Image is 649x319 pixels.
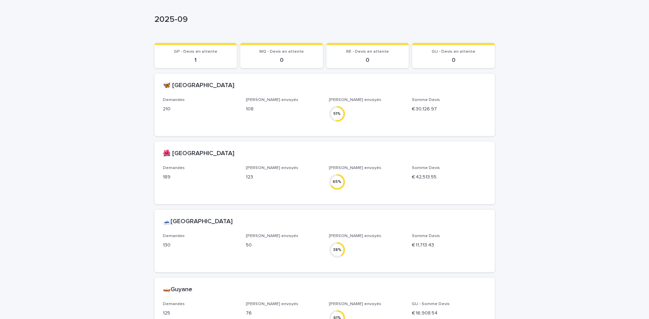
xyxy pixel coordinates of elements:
[163,106,238,113] p: 210
[163,302,185,306] span: Demandes
[329,234,381,238] span: [PERSON_NAME] envoyés
[416,57,491,64] p: 0
[246,166,298,170] span: [PERSON_NAME] envoyés
[163,218,233,226] h2: 🗻[GEOGRAPHIC_DATA]
[163,98,185,102] span: Demandes
[412,98,440,102] span: Somme Devis
[412,174,486,181] p: € 42,513.55
[412,106,486,113] p: € 30,126.97
[163,310,238,317] p: 125
[244,57,319,64] p: 0
[329,178,346,185] div: 65 %
[412,242,486,249] p: € 11,713.43
[329,98,381,102] span: [PERSON_NAME] envoyés
[163,166,185,170] span: Demandes
[163,82,234,90] h2: 🦋 [GEOGRAPHIC_DATA]
[412,310,486,317] p: € 16,908.54
[329,110,346,117] div: 51 %
[246,242,321,249] p: 50
[246,302,298,306] span: [PERSON_NAME] envoyés
[163,242,238,249] p: 130
[331,57,405,64] p: 0
[346,50,389,54] span: RE - Devis en attente
[412,234,440,238] span: Somme Devis
[329,246,346,253] div: 38 %
[412,166,440,170] span: Somme Devis
[163,150,234,158] h2: 🌺 [GEOGRAPHIC_DATA]
[259,50,304,54] span: MQ - Devis en attente
[329,302,381,306] span: [PERSON_NAME] envoyés
[163,234,185,238] span: Demandes
[159,57,233,64] p: 1
[246,98,298,102] span: [PERSON_NAME] envoyés
[155,15,492,25] p: 2025-09
[432,50,475,54] span: GU - Devis en attente
[246,174,321,181] p: 123
[163,286,192,294] h2: 🛶Guyane
[329,166,381,170] span: [PERSON_NAME] envoyés
[246,106,321,113] p: 108
[246,234,298,238] span: [PERSON_NAME] envoyés
[163,174,238,181] p: 189
[246,310,321,317] p: 76
[174,50,217,54] span: GP - Devis en attente
[412,302,450,306] span: GU - Somme Devis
